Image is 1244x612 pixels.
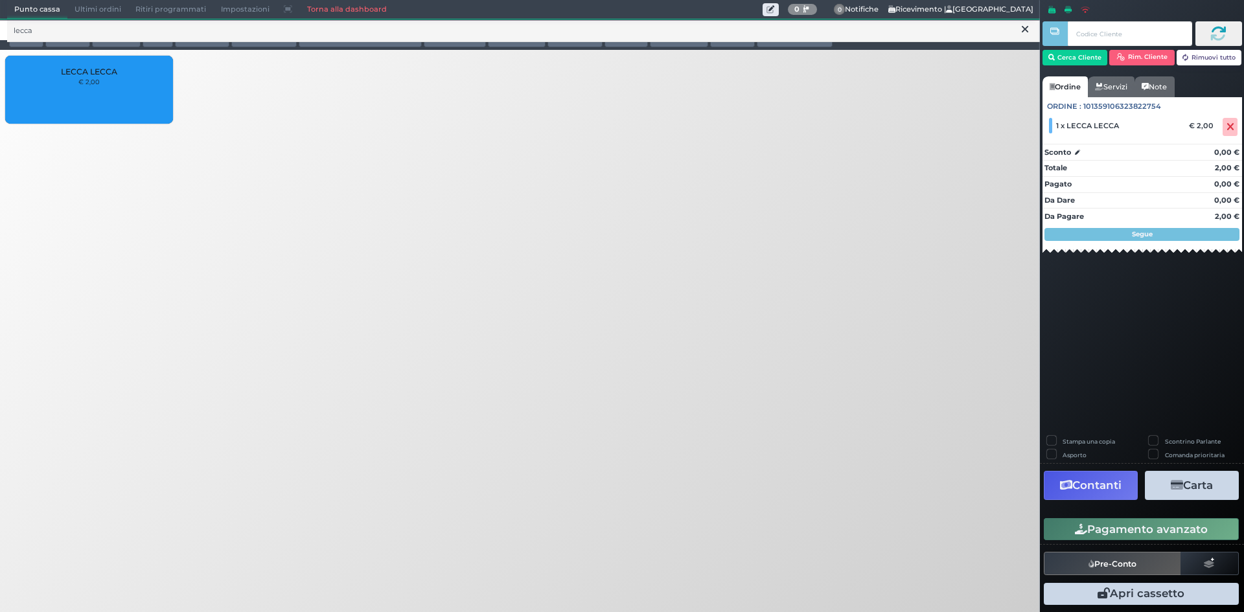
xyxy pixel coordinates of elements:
input: Ricerca articolo [7,19,1040,42]
label: Stampa una copia [1063,437,1115,446]
input: Codice Cliente [1068,21,1192,46]
strong: Pagato [1044,179,1072,188]
button: Rimuovi tutto [1177,50,1242,65]
a: Servizi [1088,76,1135,97]
strong: 0,00 € [1214,148,1239,157]
button: Pagamento avanzato [1044,518,1239,540]
strong: Da Pagare [1044,212,1084,221]
span: Punto cassa [7,1,67,19]
strong: 0,00 € [1214,179,1239,188]
span: Ritiri programmati [128,1,213,19]
button: Rim. Cliente [1109,50,1175,65]
label: Asporto [1063,451,1087,459]
strong: 2,00 € [1215,212,1239,221]
span: Ordine : [1047,101,1081,112]
label: Comanda prioritaria [1165,451,1225,459]
span: Ultimi ordini [67,1,128,19]
div: € 2,00 [1187,121,1220,130]
strong: Sconto [1044,147,1071,158]
a: Torna alla dashboard [299,1,393,19]
span: 101359106323822754 [1083,101,1161,112]
button: Pre-Conto [1044,552,1181,575]
span: 1 x LECCA LECCA [1056,121,1119,130]
button: Apri cassetto [1044,583,1239,605]
button: Contanti [1044,471,1138,500]
span: LECCA LECCA [61,67,117,76]
b: 0 [794,5,800,14]
button: Cerca Cliente [1042,50,1108,65]
label: Scontrino Parlante [1165,437,1221,446]
strong: Totale [1044,163,1067,172]
button: Carta [1145,471,1239,500]
strong: 2,00 € [1215,163,1239,172]
strong: 0,00 € [1214,196,1239,205]
span: Impostazioni [214,1,277,19]
strong: Da Dare [1044,196,1075,205]
small: € 2,00 [78,78,100,85]
span: 0 [834,4,846,16]
a: Note [1135,76,1174,97]
strong: Segue [1132,230,1153,238]
a: Ordine [1042,76,1088,97]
